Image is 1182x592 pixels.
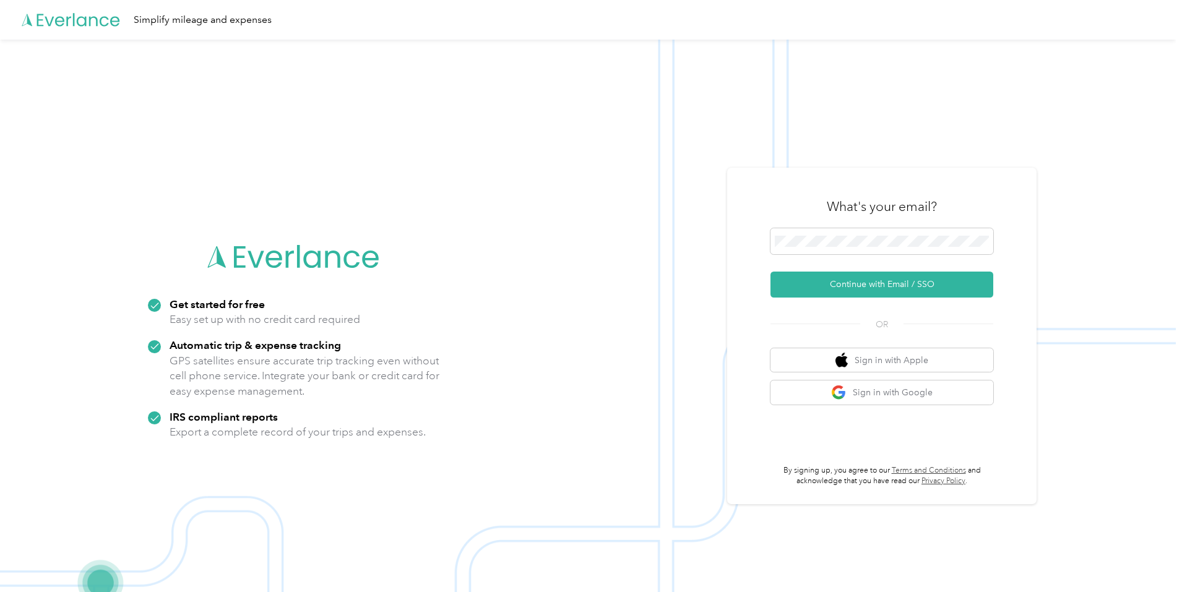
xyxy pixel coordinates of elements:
a: Terms and Conditions [892,466,966,475]
img: google logo [831,385,847,400]
div: Simplify mileage and expenses [134,12,272,28]
strong: IRS compliant reports [170,410,278,423]
a: Privacy Policy [921,476,965,486]
p: Easy set up with no credit card required [170,312,360,327]
button: google logoSign in with Google [770,380,993,405]
h3: What's your email? [827,198,937,215]
p: GPS satellites ensure accurate trip tracking even without cell phone service. Integrate your bank... [170,353,440,399]
p: By signing up, you agree to our and acknowledge that you have read our . [770,465,993,487]
button: apple logoSign in with Apple [770,348,993,372]
img: apple logo [835,353,848,368]
strong: Get started for free [170,298,265,311]
button: Continue with Email / SSO [770,272,993,298]
span: OR [860,318,904,331]
strong: Automatic trip & expense tracking [170,338,341,351]
p: Export a complete record of your trips and expenses. [170,424,426,440]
